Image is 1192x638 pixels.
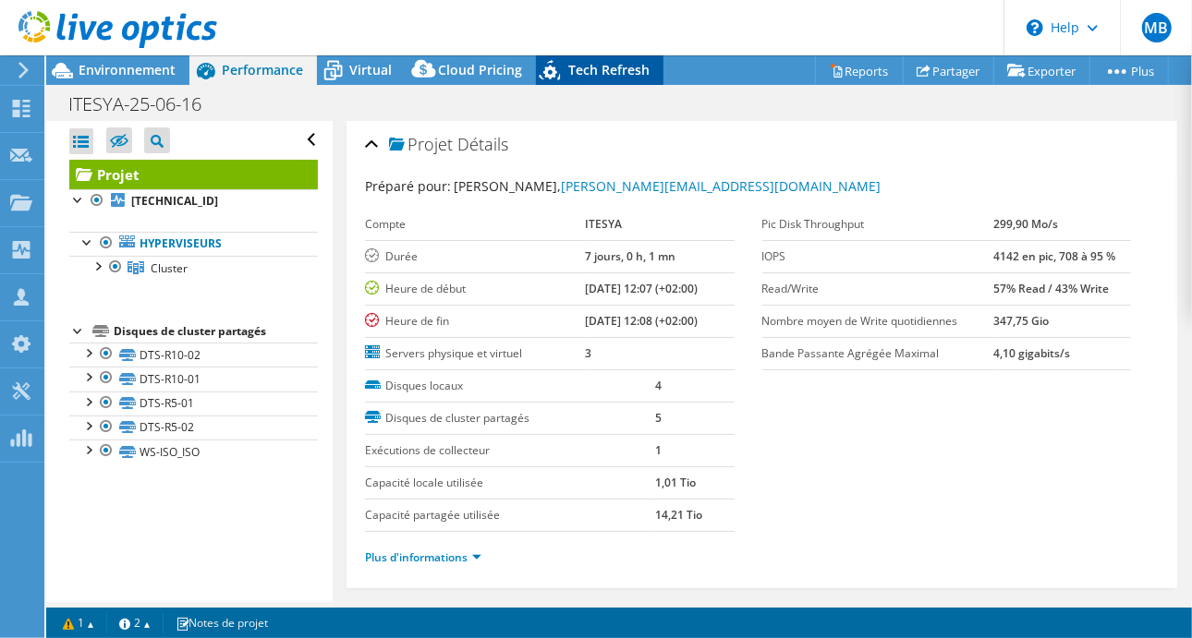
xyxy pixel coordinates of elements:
a: Hyperviseurs [69,232,318,256]
span: Détails [457,133,508,155]
label: Disques locaux [365,377,655,395]
b: 4,10 gigabits/s [993,345,1070,361]
span: Virtual [349,61,392,78]
b: 5 [655,410,662,426]
a: [PERSON_NAME][EMAIL_ADDRESS][DOMAIN_NAME] [561,177,881,195]
label: Capacité locale utilisée [365,474,655,492]
label: Heure de fin [365,312,585,331]
a: Exporter [993,56,1090,85]
label: Capacité partagée utilisée [365,506,655,524]
b: 57% Read / 43% Write [993,281,1109,296]
b: 1,01 Tio [655,475,696,490]
div: Disques de cluster partagés [114,320,318,343]
b: 347,75 Gio [993,313,1049,329]
label: Exécutions de collecteur [365,441,655,460]
label: Read/Write [762,280,994,298]
label: IOPS [762,247,994,266]
b: 14,21 Tio [655,507,702,523]
b: ITESYA [585,216,622,232]
a: Plus [1089,56,1169,85]
a: WS-ISO_ISO [69,439,318,463]
span: Tech Refresh [568,61,650,78]
label: Heure de début [365,280,585,298]
span: Cloud Pricing [438,61,522,78]
a: 2 [106,611,164,634]
label: Préparé pour: [365,177,451,195]
a: Reports [815,56,904,85]
a: Plus d'informations [365,549,481,565]
label: Durée [365,247,585,266]
a: DTS-R5-01 [69,391,318,415]
b: [DATE] 12:07 (+02:00) [585,281,698,296]
a: DTS-R10-01 [69,367,318,391]
h1: ITESYA-25-06-16 [60,94,230,114]
label: Disques de cluster partagés [365,409,655,427]
a: Partager [903,56,994,85]
b: 1 [655,442,662,458]
label: Nombre moyen de Write quotidiennes [762,312,994,331]
label: Pic Disk Throughput [762,215,994,234]
b: 3 [585,345,591,361]
label: Servers physique et virtuel [365,344,585,363]
a: Projet [69,160,318,189]
a: [TECHNICAL_ID] [69,189,318,213]
span: Cluster [151,260,188,276]
a: Cluster [69,256,318,280]
a: DTS-R5-02 [69,415,318,439]
span: Environnement [79,61,176,78]
span: Projet [389,136,453,154]
b: 4 [655,378,662,393]
label: Bande Passante Agrégée Maximal [762,344,994,363]
span: [PERSON_NAME], [454,177,881,195]
span: Performance [222,61,303,78]
b: 299,90 Mo/s [993,216,1058,232]
a: 1 [50,611,107,634]
a: DTS-R10-02 [69,343,318,367]
span: MB [1142,13,1172,42]
b: [TECHNICAL_ID] [131,193,218,209]
b: 7 jours, 0 h, 1 mn [585,248,675,264]
a: Notes de projet [163,611,281,634]
label: Compte [365,215,585,234]
svg: \n [1027,19,1043,36]
b: [DATE] 12:08 (+02:00) [585,313,698,329]
b: 4142 en pic, 708 à 95 % [993,248,1115,264]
